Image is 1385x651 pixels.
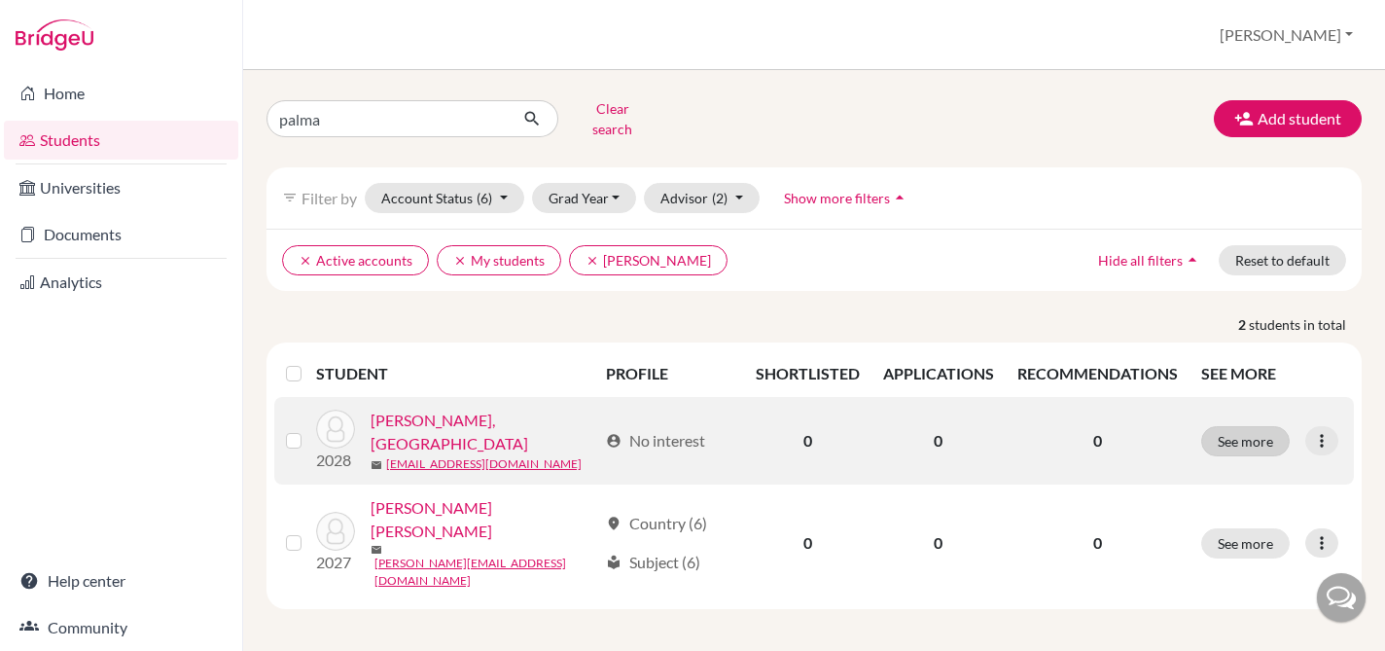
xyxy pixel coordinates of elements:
i: filter_list [282,190,298,205]
button: Account Status(6) [365,183,524,213]
i: arrow_drop_up [1183,250,1202,270]
th: SEE MORE [1190,350,1354,397]
a: Home [4,74,238,113]
span: Hide all filters [1098,252,1183,269]
span: mail [371,459,382,471]
a: [PERSON_NAME] [PERSON_NAME] [371,496,597,543]
button: [PERSON_NAME] [1211,17,1362,54]
button: Hide all filtersarrow_drop_up [1082,245,1219,275]
a: Help center [4,561,238,600]
span: mail [371,544,382,556]
button: See more [1201,528,1290,559]
span: (6) [477,190,492,206]
div: Subject (6) [606,551,700,574]
button: Advisor(2) [644,183,760,213]
span: Help [45,14,85,31]
td: 0 [744,485,871,601]
div: No interest [606,429,705,452]
button: Show more filtersarrow_drop_up [767,183,926,213]
th: RECOMMENDATIONS [1006,350,1190,397]
button: See more [1201,426,1290,456]
input: Find student by name... [266,100,508,137]
span: Show more filters [784,190,890,206]
img: Palma Campos, Sofia [316,410,355,449]
a: [PERSON_NAME], [GEOGRAPHIC_DATA] [371,409,597,455]
i: clear [299,254,312,268]
p: 0 [1017,531,1178,555]
span: students in total [1249,314,1362,335]
img: Salazar Palma, Roberto [316,512,355,551]
p: 2028 [316,449,355,472]
a: [EMAIL_ADDRESS][DOMAIN_NAME] [386,455,582,473]
button: Reset to default [1219,245,1346,275]
strong: 2 [1238,314,1249,335]
i: arrow_drop_up [890,188,909,207]
button: clear[PERSON_NAME] [569,245,728,275]
a: Documents [4,215,238,254]
i: clear [453,254,467,268]
td: 0 [871,397,1006,485]
button: Add student [1214,100,1362,137]
span: local_library [606,555,621,570]
button: Clear search [558,93,666,144]
span: account_circle [606,433,621,449]
td: 0 [744,397,871,485]
th: PROFILE [594,350,744,397]
button: Grad Year [532,183,637,213]
span: (2) [712,190,728,206]
a: Universities [4,168,238,207]
a: Community [4,608,238,647]
button: clearActive accounts [282,245,429,275]
a: Analytics [4,263,238,302]
img: Bridge-U [16,19,93,51]
span: location_on [606,516,621,531]
p: 2027 [316,551,355,574]
i: clear [586,254,599,268]
th: SHORTLISTED [744,350,871,397]
a: [PERSON_NAME][EMAIL_ADDRESS][DOMAIN_NAME] [374,555,597,590]
th: APPLICATIONS [871,350,1006,397]
a: Students [4,121,238,160]
td: 0 [871,485,1006,601]
th: STUDENT [316,350,594,397]
div: Country (6) [606,512,707,535]
span: Filter by [302,189,357,207]
button: clearMy students [437,245,561,275]
p: 0 [1017,429,1178,452]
